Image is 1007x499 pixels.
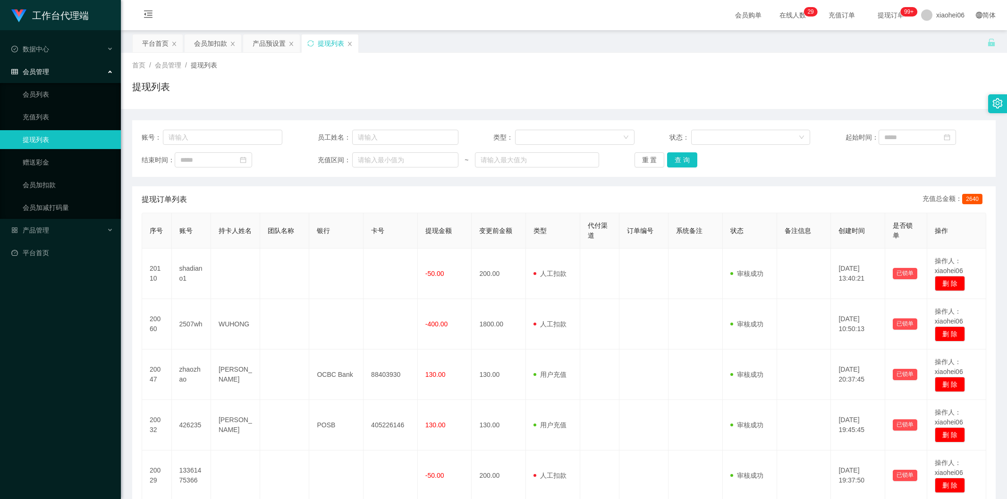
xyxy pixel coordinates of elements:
[900,7,917,17] sup: 1061
[730,472,763,479] span: 审核成功
[172,249,211,299] td: shadiano1
[935,459,963,476] span: 操作人：xiaohei06
[588,222,608,239] span: 代付渠道
[191,61,217,69] span: 提现列表
[873,12,909,18] span: 提现订单
[533,472,567,479] span: 人工扣款
[935,257,963,274] span: 操作人：xiaohei06
[533,371,567,378] span: 用户充值
[730,270,763,277] span: 审核成功
[425,421,446,429] span: 130.00
[318,155,352,165] span: 充值区间：
[268,227,294,234] span: 团队名称
[132,0,164,31] i: 图标: menu-fold
[149,61,151,69] span: /
[11,9,26,23] img: logo.9652507e.png
[23,198,113,217] a: 会员加减打码量
[142,400,172,450] td: 20032
[785,227,811,234] span: 备注信息
[893,419,917,431] button: 已锁单
[893,369,917,380] button: 已锁单
[676,227,702,234] span: 系统备注
[944,134,950,141] i: 图标: calendar
[163,130,282,145] input: 请输入
[211,299,260,349] td: WUHONG
[23,175,113,194] a: 会员加扣款
[219,227,252,234] span: 持卡人姓名
[185,61,187,69] span: /
[730,421,763,429] span: 审核成功
[425,227,452,234] span: 提现金额
[240,157,246,163] i: 图标: calendar
[472,349,526,400] td: 130.00
[838,227,865,234] span: 创建时间
[172,400,211,450] td: 426235
[935,308,963,325] span: 操作人：xiaohei06
[935,377,965,392] button: 删 除
[142,299,172,349] td: 20060
[775,12,811,18] span: 在线人数
[962,194,982,204] span: 2640
[425,472,444,479] span: -50.00
[364,349,418,400] td: 88403930
[730,320,763,328] span: 审核成功
[425,371,446,378] span: 130.00
[667,152,697,167] button: 查 询
[935,276,965,291] button: 删 除
[935,478,965,493] button: 删 除
[893,470,917,481] button: 已锁单
[371,227,384,234] span: 卡号
[804,7,817,17] sup: 29
[317,227,330,234] span: 银行
[627,227,653,234] span: 订单编号
[23,85,113,104] a: 会员列表
[669,133,691,142] span: 状态：
[142,133,163,142] span: 账号：
[935,326,965,341] button: 删 除
[11,226,49,234] span: 产品管理
[194,34,227,52] div: 会员加扣款
[730,227,744,234] span: 状态
[922,194,986,205] div: 充值总金额：
[11,45,49,53] span: 数据中心
[318,34,344,52] div: 提现列表
[533,421,567,429] span: 用户充值
[150,227,163,234] span: 序号
[425,270,444,277] span: -50.00
[472,400,526,450] td: 130.00
[475,152,599,167] input: 请输入最大值为
[479,227,512,234] span: 变更前金额
[935,408,963,426] span: 操作人：xiaohei06
[171,41,177,47] i: 图标: close
[635,152,665,167] button: 重 置
[831,349,885,400] td: [DATE] 20:37:45
[11,243,113,262] a: 图标: dashboard平台首页
[831,400,885,450] td: [DATE] 19:45:45
[23,153,113,172] a: 赠送彩金
[893,222,913,239] span: 是否锁单
[935,427,965,442] button: 删 除
[211,349,260,400] td: [PERSON_NAME]
[142,34,169,52] div: 平台首页
[11,46,18,52] i: 图标: check-circle-o
[846,133,879,142] span: 起始时间：
[352,152,458,167] input: 请输入最小值为
[288,41,294,47] i: 图标: close
[458,155,475,165] span: ~
[318,133,352,142] span: 员工姓名：
[831,299,885,349] td: [DATE] 10:50:13
[307,40,314,47] i: 图标: sync
[623,134,629,141] i: 图标: down
[309,349,364,400] td: OCBC Bank
[893,268,917,279] button: 已锁单
[824,12,860,18] span: 充值订单
[11,227,18,233] i: 图标: appstore-o
[364,400,418,450] td: 405226146
[211,400,260,450] td: [PERSON_NAME]
[811,7,814,17] p: 9
[23,130,113,149] a: 提现列表
[493,133,515,142] span: 类型：
[253,34,286,52] div: 产品预设置
[976,12,982,18] i: 图标: global
[309,400,364,450] td: POSB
